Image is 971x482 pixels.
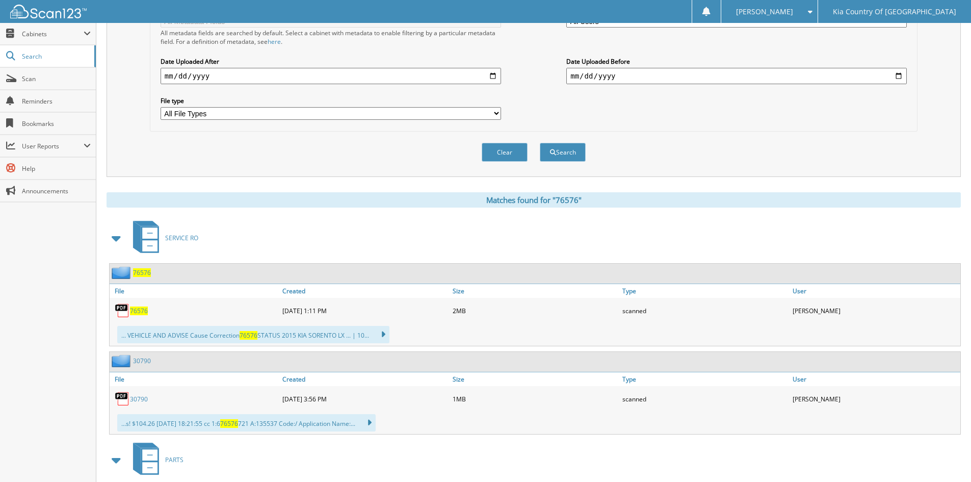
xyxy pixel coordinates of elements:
span: User Reports [22,142,84,150]
div: 2MB [450,300,620,321]
span: Search [22,52,89,61]
img: folder2.png [112,266,133,279]
div: [PERSON_NAME] [790,300,960,321]
span: 76576 [220,419,238,428]
span: Cabinets [22,30,84,38]
label: Date Uploaded After [161,57,501,66]
label: File type [161,96,501,105]
a: 30790 [130,395,148,403]
span: SERVICE RO [165,234,198,242]
a: Size [450,372,620,386]
div: All metadata fields are searched by default. Select a cabinet with metadata to enable filtering b... [161,29,501,46]
a: File [110,284,280,298]
div: 1MB [450,389,620,409]
span: Help [22,164,91,173]
a: Created [280,372,450,386]
input: start [161,68,501,84]
a: 76576 [130,307,148,315]
div: ...s! $104.26 [DATE] 18:21:55 cc 1:6 721 A:135537 Code:/ Application Name:... [117,414,376,432]
label: Date Uploaded Before [566,57,907,66]
a: User [790,284,960,298]
button: Clear [482,143,528,162]
span: [PERSON_NAME] [736,9,793,15]
span: Kia Country Of [GEOGRAPHIC_DATA] [833,9,956,15]
span: 76576 [240,331,257,340]
a: Created [280,284,450,298]
div: [DATE] 1:11 PM [280,300,450,321]
a: User [790,372,960,386]
span: Reminders [22,97,91,106]
a: PARTS [127,440,183,480]
input: end [566,68,907,84]
button: Search [540,143,586,162]
a: here [268,37,281,46]
div: Matches found for "76576" [107,192,961,208]
div: [DATE] 3:56 PM [280,389,450,409]
a: Size [450,284,620,298]
a: Type [620,284,790,298]
div: [PERSON_NAME] [790,389,960,409]
iframe: Chat Widget [920,433,971,482]
img: scan123-logo-white.svg [10,5,87,18]
img: PDF.png [115,303,130,318]
a: 30790 [133,357,151,365]
img: folder2.png [112,354,133,367]
a: SERVICE RO [127,218,198,258]
a: Type [620,372,790,386]
div: ... VEHICLE AND ADVISE Cause Correction STATUS 2015 KIA SORENTO LX ... | 10... [117,326,389,343]
span: Announcements [22,187,91,195]
div: scanned [620,389,790,409]
div: scanned [620,300,790,321]
span: Bookmarks [22,119,91,128]
img: PDF.png [115,391,130,407]
a: File [110,372,280,386]
span: PARTS [165,455,183,464]
span: Scan [22,74,91,83]
a: 76576 [133,268,151,277]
